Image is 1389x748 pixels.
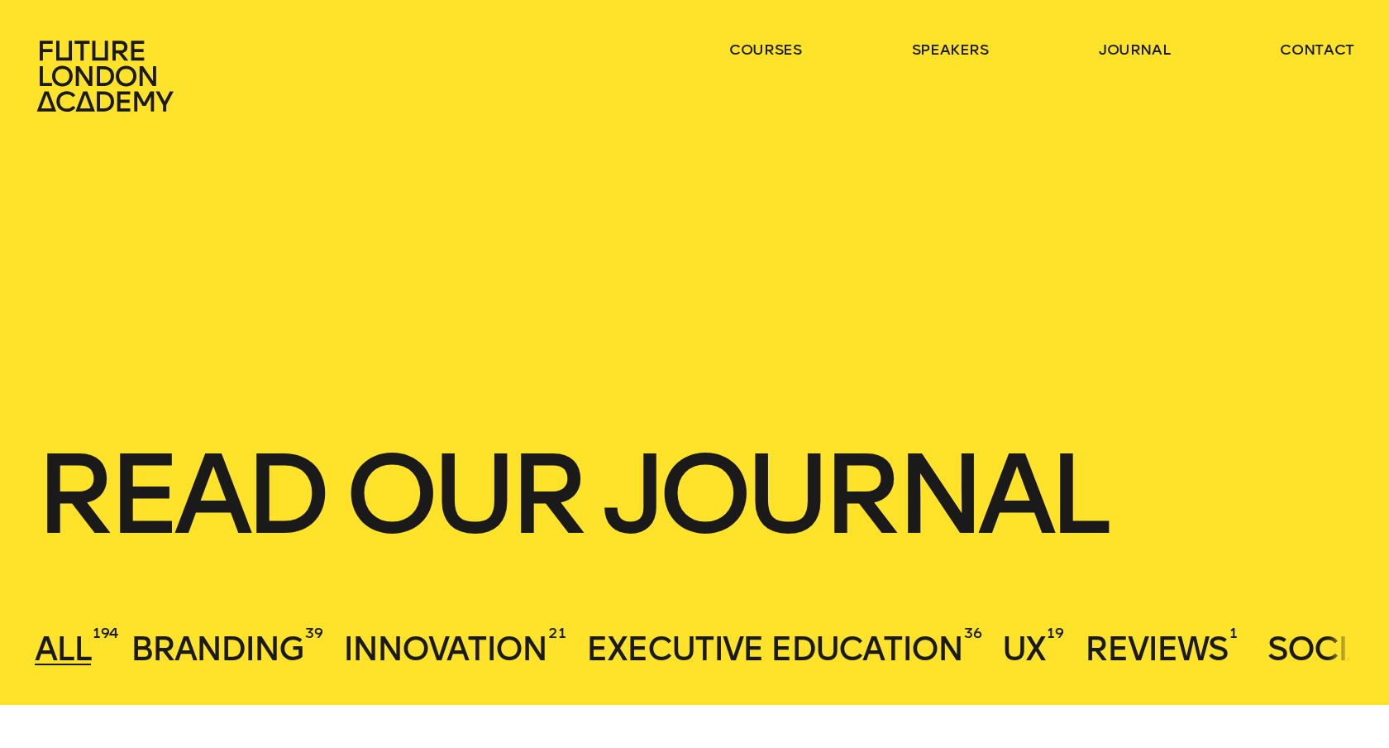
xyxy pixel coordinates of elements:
[35,440,1354,549] h1: Read our journal
[1002,629,1045,669] span: UX
[1085,629,1228,669] span: Reviews
[1280,40,1354,60] a: contact
[35,629,91,669] span: All
[1229,623,1238,643] sup: 1
[305,623,322,643] sup: 39
[93,623,119,643] sup: 194
[586,629,962,669] span: Executive Education
[964,623,981,643] sup: 36
[548,623,566,643] sup: 21
[1047,623,1063,643] sup: 19
[131,629,303,669] span: Branding
[343,629,547,669] span: Innovation
[912,40,989,60] a: speakers
[729,40,802,60] a: courses
[1099,40,1171,60] a: journal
